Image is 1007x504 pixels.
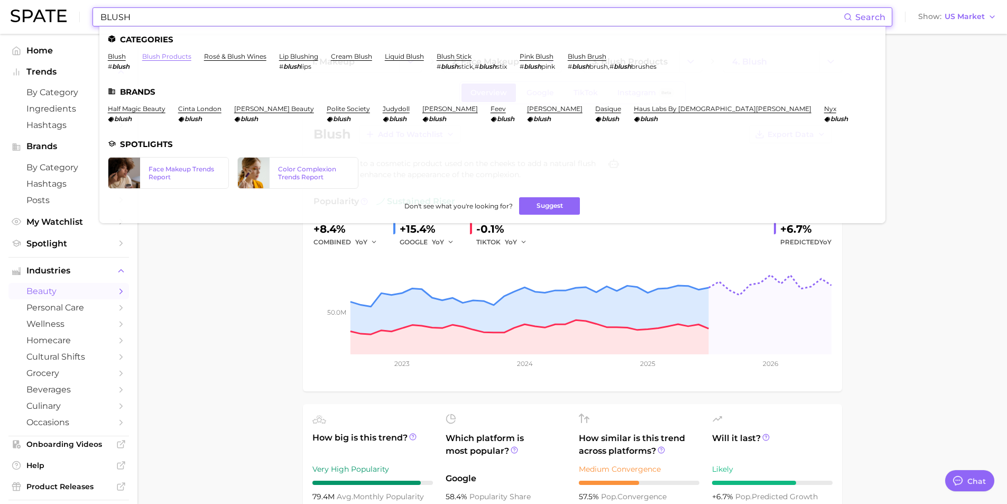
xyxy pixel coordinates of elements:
[355,237,367,246] span: YoY
[279,52,318,60] a: lip blushing
[595,105,621,113] a: dasique
[108,87,877,96] li: Brands
[312,492,337,501] span: 79.4m
[524,62,541,70] em: blush
[640,360,655,368] tspan: 2025
[279,62,283,70] span: #
[819,238,832,246] span: YoY
[26,417,111,427] span: occasions
[400,221,461,237] div: +15.4%
[142,52,191,60] a: blush products
[312,432,433,457] span: How big is this trend?
[312,463,433,475] div: Very High Popularity
[26,179,111,189] span: Hashtags
[479,62,496,70] em: blush
[441,62,458,70] em: blush
[327,105,370,113] a: polite society
[640,115,658,123] em: blush
[568,62,657,70] div: ,
[527,105,583,113] a: [PERSON_NAME]
[8,192,129,208] a: Posts
[918,14,941,20] span: Show
[337,492,424,501] span: monthly popularity
[8,42,129,59] a: Home
[8,457,129,473] a: Help
[437,62,507,70] div: ,
[572,62,589,70] em: blush
[496,62,507,70] span: stix
[505,237,517,246] span: YoY
[26,162,111,172] span: by Category
[26,120,111,130] span: Hashtags
[712,492,735,501] span: +6.7%
[601,492,667,501] span: convergence
[204,52,266,60] a: rosé & blush wines
[579,432,699,457] span: How similar is this trend across platforms?
[26,384,111,395] span: beverages
[389,115,407,123] em: blush
[331,52,372,60] a: cream blush
[301,62,311,70] span: lips
[8,414,129,430] a: occasions
[437,52,472,60] a: blush stick
[8,316,129,332] a: wellness
[712,432,833,457] span: Will it last?
[26,482,111,491] span: Product Releases
[712,463,833,475] div: Likely
[26,266,111,276] span: Industries
[432,236,455,249] button: YoY
[278,165,349,181] div: Color Complexion Trends Report
[855,12,885,22] span: Search
[26,239,111,249] span: Spotlight
[446,492,469,501] span: 58.4%
[446,432,566,467] span: Which platform is most popular?
[355,236,378,249] button: YoY
[541,62,555,70] span: pink
[8,235,129,252] a: Spotlight
[8,349,129,365] a: cultural shifts
[26,303,111,313] span: personal care
[830,115,848,123] em: blush
[394,360,409,368] tspan: 2023
[945,14,985,20] span: US Market
[516,360,532,368] tspan: 2024
[589,62,608,70] span: brush
[26,104,111,114] span: Ingredients
[26,45,111,56] span: Home
[579,481,699,485] div: 5 / 10
[579,492,601,501] span: 57.5%
[283,62,301,70] em: blush
[601,492,617,501] abbr: popularity index
[400,236,461,249] div: GOOGLE
[437,62,441,70] span: #
[114,115,132,123] em: blush
[8,479,129,494] a: Product Releases
[429,115,446,123] em: blush
[333,115,350,123] em: blush
[108,140,877,149] li: Spotlights
[26,352,111,362] span: cultural shifts
[491,105,506,113] a: feev
[458,62,473,70] span: stick
[497,115,514,123] em: blush
[385,52,424,60] a: liquid blush
[26,401,111,411] span: culinary
[8,139,129,154] button: Brands
[505,236,528,249] button: YoY
[520,62,524,70] span: #
[337,492,353,501] abbr: average
[11,10,67,22] img: SPATE
[8,283,129,299] a: beauty
[149,165,220,181] div: Face Makeup Trends Report
[108,105,165,113] a: half magic beauty
[26,368,111,378] span: grocery
[26,217,111,227] span: My Watchlist
[824,105,836,113] a: nyx
[780,221,832,237] div: +6.7%
[602,115,619,123] em: blush
[237,157,358,189] a: Color Complexion Trends Report
[112,62,130,70] em: blush
[8,117,129,133] a: Hashtags
[469,492,531,501] span: popularity share
[26,67,111,77] span: Trends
